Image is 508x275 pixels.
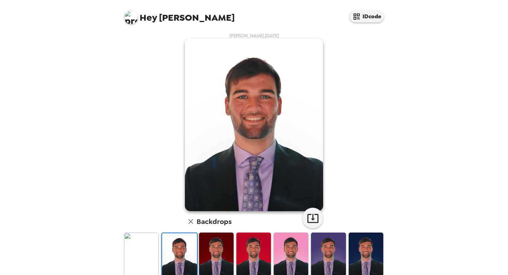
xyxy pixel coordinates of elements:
img: user [185,39,323,211]
button: IDcode [349,10,384,22]
h6: Backdrops [197,216,232,227]
span: [PERSON_NAME] , [DATE] [229,33,279,39]
span: [PERSON_NAME] [124,7,235,22]
img: profile pic [124,10,138,24]
span: Hey [140,11,157,24]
